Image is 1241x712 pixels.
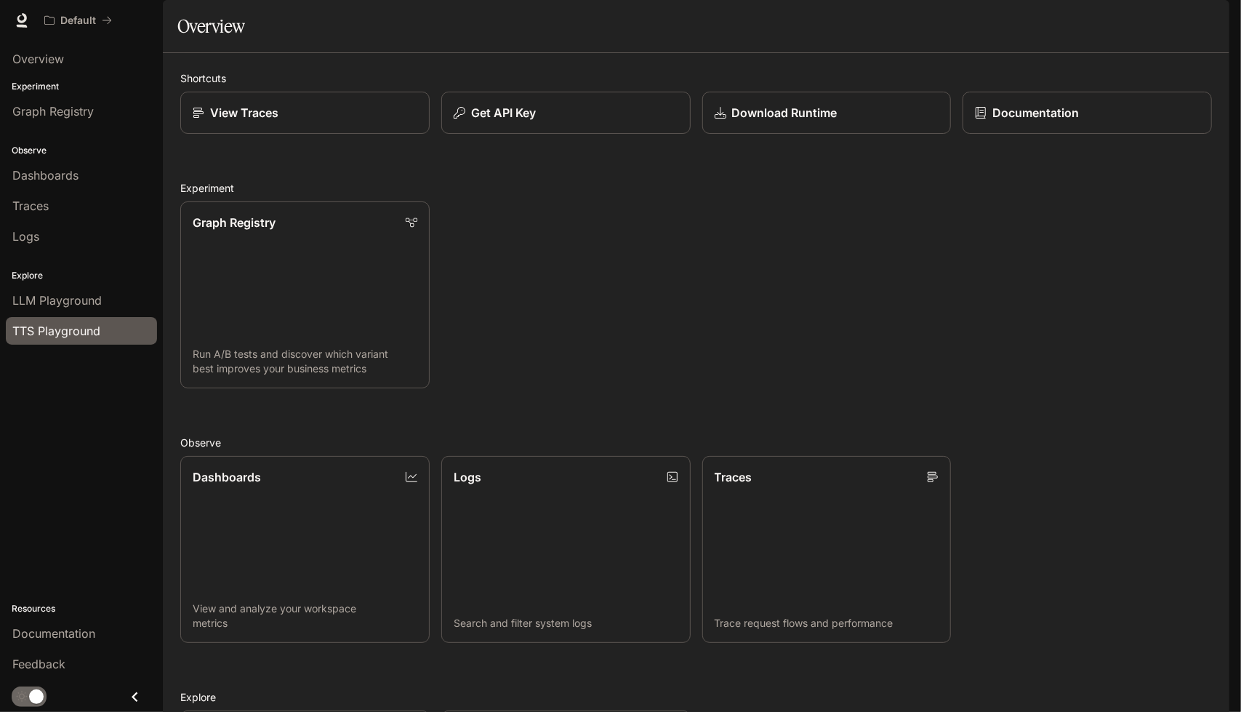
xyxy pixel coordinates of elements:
a: View Traces [180,92,430,134]
p: Default [60,15,96,27]
p: Search and filter system logs [454,616,678,631]
h2: Explore [180,689,1212,705]
p: Download Runtime [732,104,838,121]
p: View and analyze your workspace metrics [193,601,417,631]
p: Get API Key [471,104,536,121]
p: Run A/B tests and discover which variant best improves your business metrics [193,347,417,376]
h2: Experiment [180,180,1212,196]
a: TracesTrace request flows and performance [702,456,952,643]
p: View Traces [210,104,278,121]
a: LogsSearch and filter system logs [441,456,691,643]
p: Graph Registry [193,214,276,231]
p: Logs [454,468,481,486]
a: Download Runtime [702,92,952,134]
p: Trace request flows and performance [715,616,939,631]
h2: Shortcuts [180,71,1212,86]
p: Documentation [992,104,1079,121]
p: Traces [715,468,752,486]
button: Get API Key [441,92,691,134]
a: DashboardsView and analyze your workspace metrics [180,456,430,643]
p: Dashboards [193,468,261,486]
h2: Observe [180,435,1212,450]
h1: Overview [177,12,245,41]
a: Graph RegistryRun A/B tests and discover which variant best improves your business metrics [180,201,430,388]
a: Documentation [963,92,1212,134]
button: All workspaces [38,6,119,35]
